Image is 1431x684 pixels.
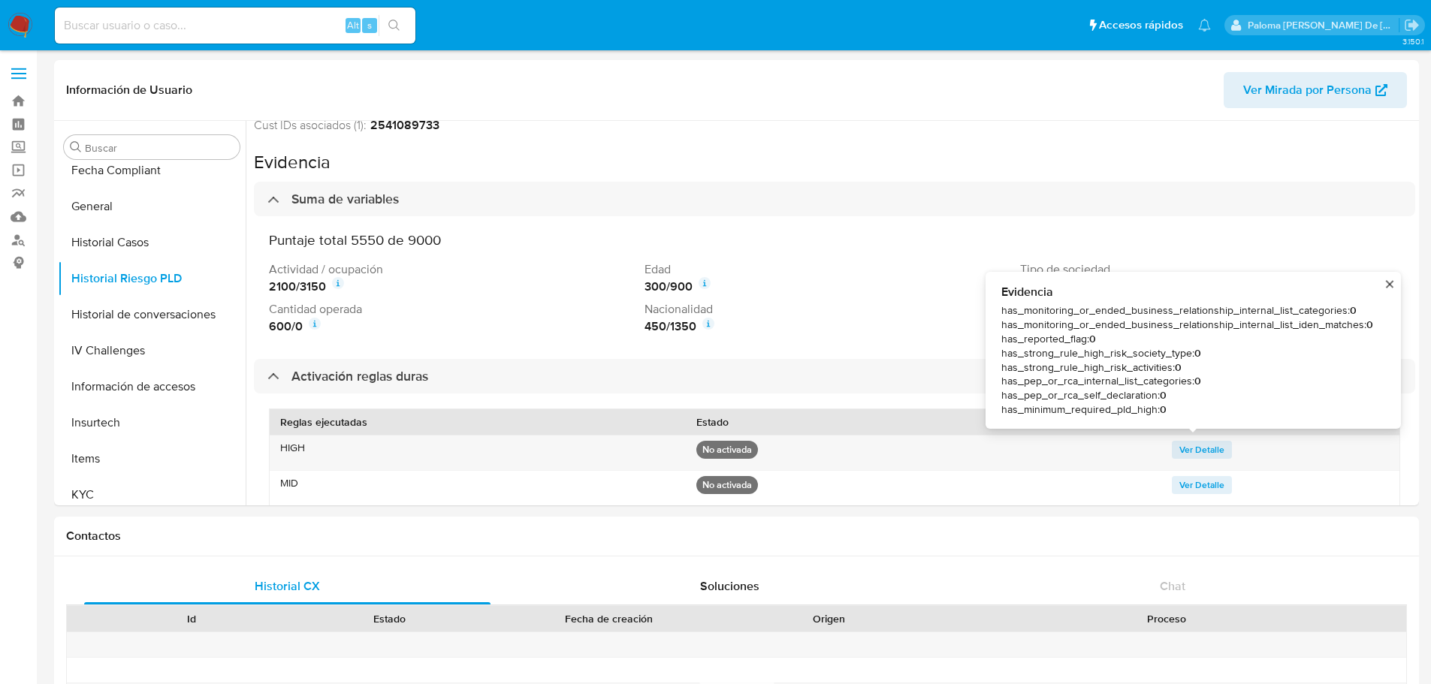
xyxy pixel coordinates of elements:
[58,369,246,405] button: Información de accesos
[1001,318,1373,332] span: has_monitoring_or_ended_business_relationship_internal_list_iden_matches :
[367,18,372,32] span: s
[1172,441,1232,459] button: Ver Detalle
[269,318,303,335] strong: 600 / 0
[700,577,759,595] span: Soluciones
[85,141,234,155] input: Buscar
[1001,284,1373,300] span: Evidencia
[269,231,1400,249] h3: Puntaje total 5550 de 9000
[270,471,686,505] div: MID
[58,333,246,369] button: IV Challenges
[379,15,409,36] button: search-icon
[370,117,439,134] strong: 2541089733
[1160,402,1167,417] strong: 0
[347,18,359,32] span: Alt
[55,16,415,35] input: Buscar usuario o caso...
[58,405,246,441] button: Insurtech
[1160,577,1185,595] span: Chat
[269,301,639,318] p: Cantidad operada
[58,297,246,333] button: Historial de conversaciones
[741,611,917,626] div: Origen
[255,577,320,595] span: Historial CX
[1198,19,1211,32] a: Notificaciones
[58,441,246,477] button: Items
[58,261,246,297] button: Historial Riesgo PLD
[1001,360,1373,375] span: has_strong_rule_high_risk_activities :
[1350,303,1357,318] strong: 0
[499,611,720,626] div: Fecha de creación
[270,435,686,470] div: HIGH
[1224,72,1407,108] button: Ver Mirada por Persona
[280,414,675,429] div: Reglas ejecutadas
[1194,373,1201,388] strong: 0
[1366,317,1373,332] strong: 0
[291,368,428,384] h3: Activación reglas duras
[66,83,192,98] h1: Información de Usuario
[254,117,367,134] span: Cust IDs asociados (1):
[70,141,82,153] button: Buscar
[1172,476,1232,494] button: Ver Detalle
[254,182,1415,216] div: Suma de variables
[1194,345,1201,360] strong: 0
[1020,261,1390,278] p: Tipo de sociedad
[1248,18,1399,32] p: paloma.falcondesoto@mercadolibre.cl
[1179,478,1224,493] span: Ver Detalle
[696,414,1151,429] div: Estado
[58,188,246,224] button: General
[696,476,758,494] p: No activada
[1001,374,1373,388] span: has_pep_or_rca_internal_list_categories :
[1404,17,1420,33] a: Salir
[1179,442,1224,457] span: Ver Detalle
[1001,332,1373,346] span: has_reported_flag :
[301,611,478,626] div: Estado
[254,151,1415,173] h2: Evidencia
[58,477,246,513] button: KYC
[58,224,246,261] button: Historial Casos
[645,318,696,335] strong: 450 / 1350
[1001,402,1373,417] span: has_minimum_required_pld_high :
[66,529,1407,544] h1: Contactos
[645,261,1014,278] p: Edad
[1175,360,1182,375] strong: 0
[58,152,246,188] button: Fecha Compliant
[938,611,1396,626] div: Proceso
[645,279,693,295] strong: 300 / 900
[1243,72,1372,108] span: Ver Mirada por Persona
[269,261,639,278] p: Actividad / ocupación
[1089,331,1096,346] strong: 0
[696,441,758,459] p: No activada
[291,191,399,207] h3: Suma de variables
[1001,303,1373,318] span: has_monitoring_or_ended_business_relationship_internal_list_categories :
[1001,388,1373,402] span: has_pep_or_rca_self_declaration :
[1160,387,1167,402] strong: 0
[645,301,1014,318] p: Nacionalidad
[269,279,326,295] strong: 2100 / 3150
[254,359,1415,393] div: Activación reglas duras
[104,611,280,626] div: Id
[1099,17,1183,33] span: Accesos rápidos
[1001,346,1373,360] span: has_strong_rule_high_risk_society_type :
[1384,279,1394,288] button: close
